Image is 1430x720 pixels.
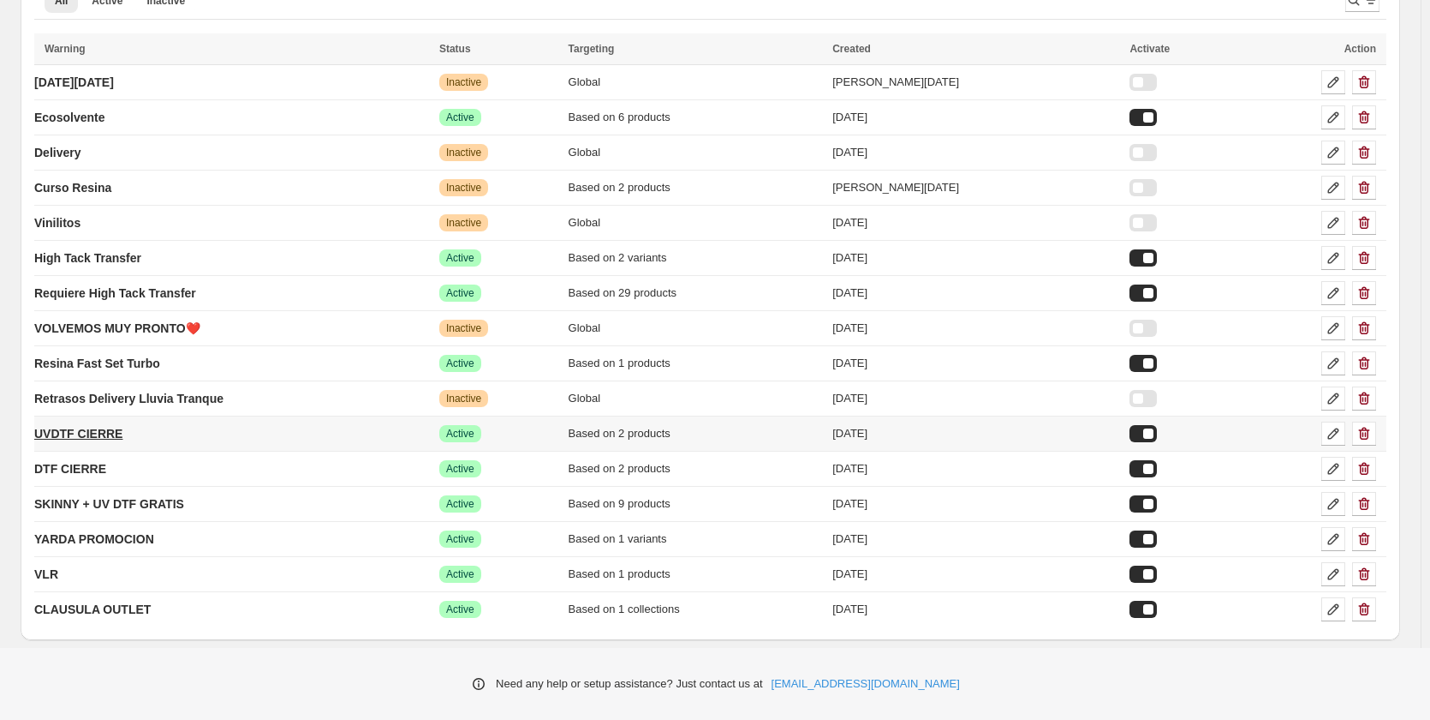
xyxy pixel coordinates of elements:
span: Created [832,43,871,55]
div: Based on 2 products [569,460,823,477]
div: [DATE] [832,601,1119,618]
div: [DATE] [832,214,1119,231]
p: High Tack Transfer [34,249,141,267]
p: Delivery [34,144,80,161]
span: Active [446,532,474,546]
div: Based on 1 products [569,566,823,583]
div: [DATE] [832,320,1119,337]
div: [DATE] [832,425,1119,442]
div: [DATE] [832,285,1119,302]
span: Active [446,111,474,124]
div: [DATE] [832,531,1119,548]
span: Inactive [446,321,481,335]
a: SKINNY + UV DTF GRATIS [34,490,184,518]
div: [DATE] [832,566,1119,583]
div: Global [569,144,823,161]
a: Retrasos Delivery Lluvia Tranque [34,385,223,412]
span: Warning [45,43,86,55]
span: Inactive [446,181,481,195]
div: Based on 29 products [569,285,823,302]
span: Inactive [446,146,481,159]
a: Curso Resina [34,174,111,201]
a: High Tack Transfer [34,244,141,272]
p: YARDA PROMOCION [34,531,154,548]
div: Global [569,74,823,91]
span: Active [446,357,474,370]
p: Retrasos Delivery Lluvia Tranque [34,390,223,407]
p: VLR [34,566,58,583]
a: Requiere High Tack Transfer [34,279,196,307]
a: VOLVEMOS MUY PRONTO❤️ [34,315,200,342]
a: Vinilitos [34,209,80,237]
p: Requiere High Tack Transfer [34,285,196,302]
div: [DATE] [832,144,1119,161]
span: Active [446,251,474,265]
a: Delivery [34,139,80,166]
p: VOLVEMOS MUY PRONTO❤️ [34,320,200,337]
div: [PERSON_NAME][DATE] [832,74,1119,91]
span: Active [446,462,474,476]
div: [DATE] [832,249,1119,267]
span: Status [439,43,471,55]
span: Active [446,567,474,581]
span: Inactive [446,216,481,230]
span: Active [446,497,474,511]
p: DTF CIERRE [34,460,106,477]
a: UVDTF CIERRE [34,420,122,447]
div: Based on 1 variants [569,531,823,548]
div: Based on 2 products [569,179,823,196]
span: Action [1344,43,1376,55]
div: [DATE] [832,495,1119,513]
p: Ecosolvente [34,109,104,126]
div: [DATE] [832,355,1119,372]
span: Activate [1129,43,1170,55]
div: Based on 1 collections [569,601,823,618]
div: [PERSON_NAME][DATE] [832,179,1119,196]
p: SKINNY + UV DTF GRATIS [34,495,184,513]
div: [DATE] [832,109,1119,126]
a: CLAUSULA OUTLET [34,596,151,623]
span: Active [446,286,474,300]
a: DTF CIERRE [34,455,106,483]
p: Curso Resina [34,179,111,196]
span: Inactive [446,75,481,89]
p: [DATE][DATE] [34,74,114,91]
div: [DATE] [832,390,1119,407]
a: [DATE][DATE] [34,69,114,96]
div: Based on 6 products [569,109,823,126]
p: CLAUSULA OUTLET [34,601,151,618]
span: Active [446,603,474,616]
span: Targeting [569,43,615,55]
a: VLR [34,561,58,588]
a: [EMAIL_ADDRESS][DOMAIN_NAME] [772,675,960,693]
a: Ecosolvente [34,104,104,131]
div: Based on 1 products [569,355,823,372]
p: UVDTF CIERRE [34,425,122,442]
a: YARDA PROMOCION [34,525,154,553]
div: Global [569,214,823,231]
a: Resina Fast Set Turbo [34,350,160,377]
div: [DATE] [832,460,1119,477]
div: Based on 2 variants [569,249,823,267]
span: Inactive [446,392,481,405]
div: Global [569,390,823,407]
div: Based on 2 products [569,425,823,442]
p: Vinilitos [34,214,80,231]
div: Global [569,320,823,337]
p: Resina Fast Set Turbo [34,355,160,372]
div: Based on 9 products [569,495,823,513]
span: Active [446,427,474,441]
